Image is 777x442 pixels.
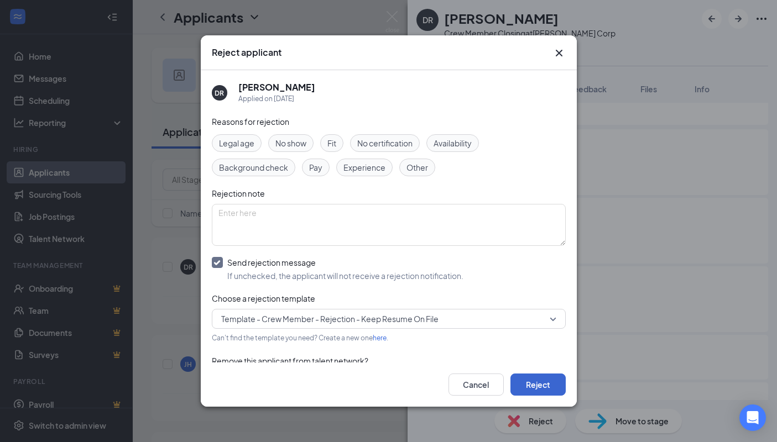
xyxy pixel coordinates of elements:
span: Choose a rejection template [212,293,315,303]
button: Close [552,46,566,60]
span: Template - Crew Member - Rejection - Keep Resume On File [221,311,439,327]
span: Remove this applicant from talent network? [212,356,368,366]
h3: Reject applicant [212,46,281,59]
h5: [PERSON_NAME] [238,81,315,93]
span: Other [406,161,428,173]
div: Applied on [DATE] [238,93,315,104]
span: Pay [309,161,322,173]
svg: Cross [552,46,566,60]
span: No certification [357,137,413,149]
span: Reasons for rejection [212,117,289,127]
span: Fit [327,137,336,149]
span: Legal age [219,137,254,149]
span: Background check [219,161,288,173]
button: Cancel [449,373,504,396]
span: Can't find the template you need? Create a new one . [212,334,388,342]
span: Rejection note [212,188,265,198]
div: Open Intercom Messenger [739,404,766,431]
span: No show [275,137,306,149]
button: Reject [510,373,566,396]
div: DR [215,88,224,98]
span: Experience [343,161,385,173]
a: here [373,334,387,342]
span: Availability [434,137,472,149]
